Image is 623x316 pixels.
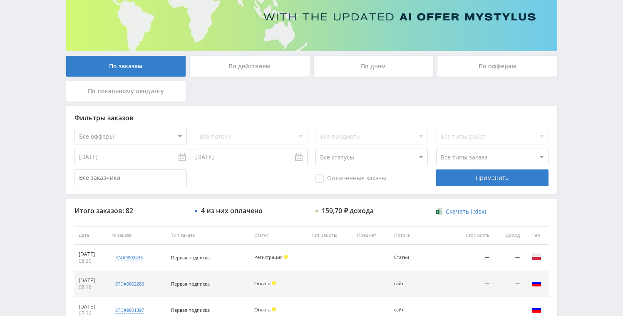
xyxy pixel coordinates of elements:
div: kai#9802435 [115,254,143,261]
div: 159,70 ₽ дохода [322,207,374,214]
div: 08:16 [79,284,103,291]
span: Первая подписка [171,307,210,313]
div: Фильтры заказов [74,114,549,122]
td: — [451,245,494,271]
th: Предмет [353,226,390,245]
span: Холд [272,281,276,285]
div: std#9802286 [115,281,144,287]
div: По офферам [437,56,557,77]
div: Применить [436,169,549,186]
th: № заказа [107,226,167,245]
div: По локальному лендингу [66,81,186,102]
th: Гео [524,226,549,245]
div: сайт [394,281,432,286]
th: Потоки [390,226,451,245]
div: 08:30 [79,258,103,264]
th: Доход [494,226,524,245]
div: Статьи [394,255,432,260]
td: — [494,245,524,271]
span: Регистрация [254,254,283,260]
th: Тип заказа [167,226,250,245]
div: std#9801397 [115,307,144,314]
span: Первая подписка [171,281,210,287]
img: xlsx [436,207,443,215]
span: Оплата [254,306,271,313]
td: — [451,271,494,297]
div: [DATE] [79,277,103,284]
img: pol.png [531,252,541,262]
div: сайт [394,307,432,313]
input: Все заказчики [74,169,187,186]
img: rus.png [531,278,541,288]
th: Статус [250,226,306,245]
span: Холд [272,307,276,311]
span: Первая подписка [171,254,210,261]
span: Скачать (.xlsx) [446,208,486,215]
span: Оплаченные заказы [315,174,386,183]
th: Тип работы [307,226,353,245]
div: По заказам [66,56,186,77]
img: rus.png [531,304,541,314]
div: По действиям [190,56,310,77]
div: По дням [314,56,434,77]
div: [DATE] [79,304,103,310]
div: [DATE] [79,251,103,258]
th: Стоимость [451,226,494,245]
span: Оплата [254,280,271,286]
div: 4 из них оплачено [201,207,263,214]
th: Дата [74,226,107,245]
a: Скачать (.xlsx) [436,207,486,216]
span: Холд [284,255,288,259]
td: — [494,271,524,297]
div: Итого заказов: 82 [74,207,187,214]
